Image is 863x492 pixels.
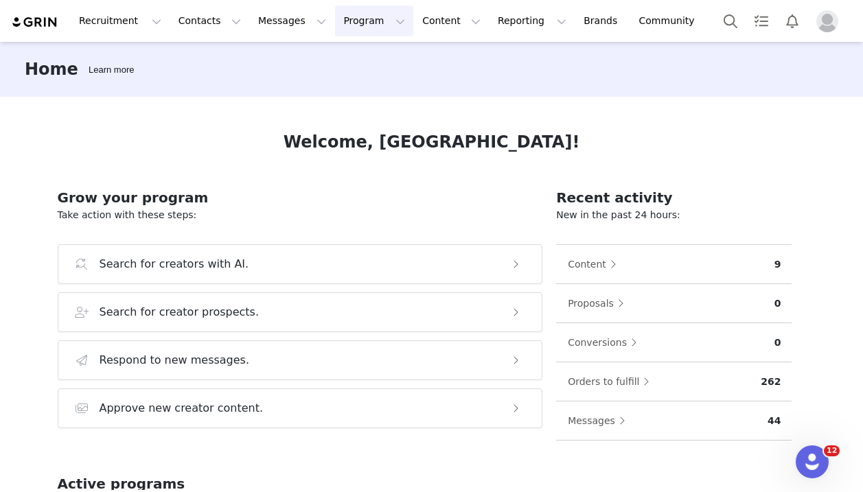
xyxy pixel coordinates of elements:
button: Reporting [490,5,575,36]
h1: Welcome, [GEOGRAPHIC_DATA]! [284,130,580,154]
p: 262 [761,375,781,389]
a: Community [631,5,709,36]
img: grin logo [11,16,59,29]
button: Search [715,5,746,36]
button: Contacts [170,5,249,36]
button: Recruitment [71,5,170,36]
h2: Grow your program [58,187,543,208]
button: Orders to fulfill [567,371,656,393]
button: Content [414,5,489,36]
button: Search for creator prospects. [58,292,543,332]
button: Approve new creator content. [58,388,543,428]
p: 0 [774,296,781,311]
button: Notifications [777,5,807,36]
button: Proposals [567,292,631,314]
p: New in the past 24 hours: [556,208,792,222]
button: Profile [808,10,852,32]
span: 12 [824,445,840,456]
a: Brands [575,5,630,36]
button: Messages [250,5,334,36]
button: Messages [567,410,632,432]
a: Tasks [746,5,776,36]
button: Content [567,253,623,275]
div: Tooltip anchor [86,63,137,77]
h3: Approve new creator content. [100,400,264,417]
h3: Search for creator prospects. [100,304,260,320]
iframe: Intercom live chat [796,445,829,478]
h3: Search for creators with AI. [100,256,249,272]
button: Search for creators with AI. [58,244,543,284]
button: Conversions [567,331,644,353]
p: 0 [774,336,781,350]
button: Respond to new messages. [58,340,543,380]
p: 9 [774,257,781,272]
h3: Respond to new messages. [100,352,250,368]
img: placeholder-profile.jpg [816,10,838,32]
p: 44 [768,414,781,428]
p: Take action with these steps: [58,208,543,222]
h2: Recent activity [556,187,792,208]
button: Program [335,5,413,36]
h3: Home [25,57,78,82]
